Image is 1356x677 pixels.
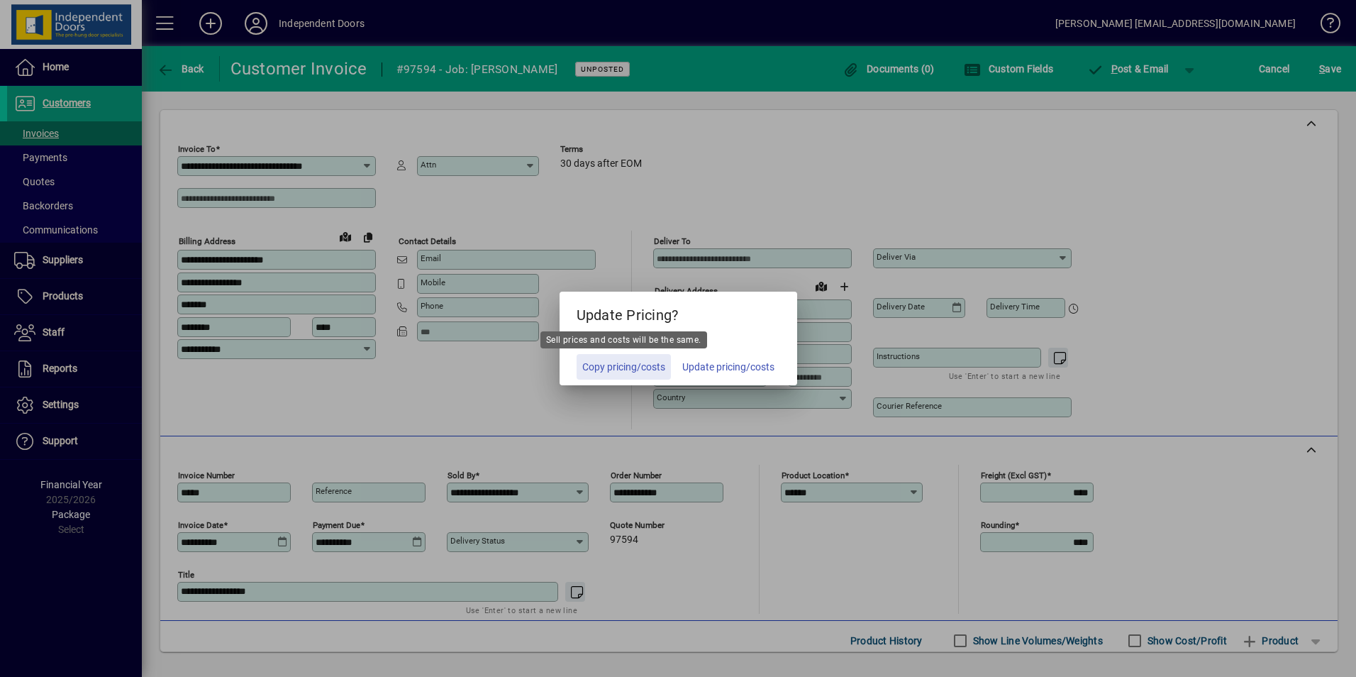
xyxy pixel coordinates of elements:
h5: Update Pricing? [560,292,797,333]
span: Update pricing/costs [682,360,774,375]
button: Update pricing/costs [677,354,780,380]
span: Copy pricing/costs [582,360,665,375]
button: Copy pricing/costs [577,354,671,380]
div: Sell prices and costs will be the same. [540,331,707,348]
